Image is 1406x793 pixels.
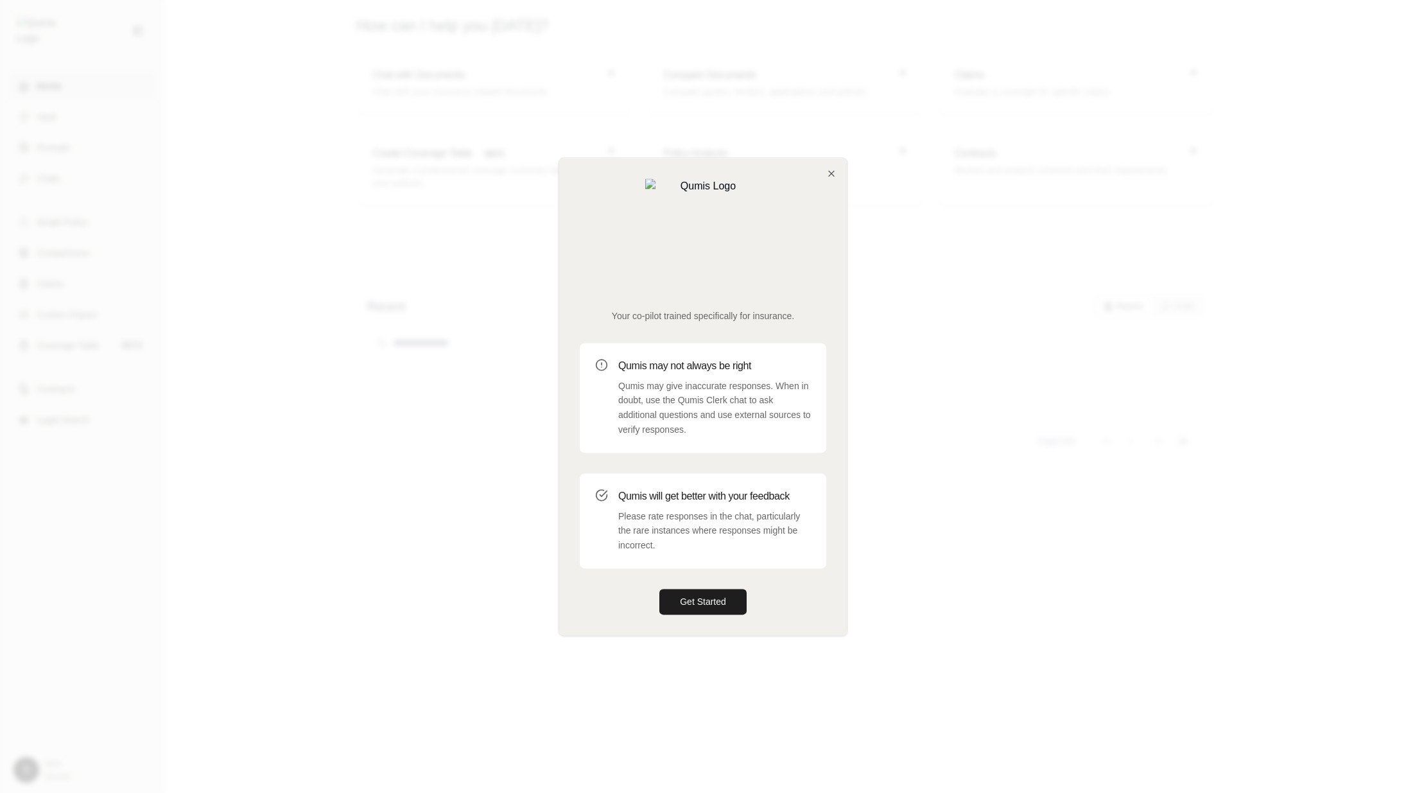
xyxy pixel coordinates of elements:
h3: Qumis will get better with your feedback [618,489,811,504]
p: Please rate responses in the chat, particularly the rare instances where responses might be incor... [618,509,811,553]
h3: Qumis may not always be right [618,358,811,374]
p: Qumis may give inaccurate responses. When in doubt, use the Qumis Clerk chat to ask additional qu... [618,379,811,437]
p: Your co-pilot trained specifically for insurance. [580,309,826,322]
img: Qumis Logo [645,179,761,294]
button: Get Started [659,589,747,614]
